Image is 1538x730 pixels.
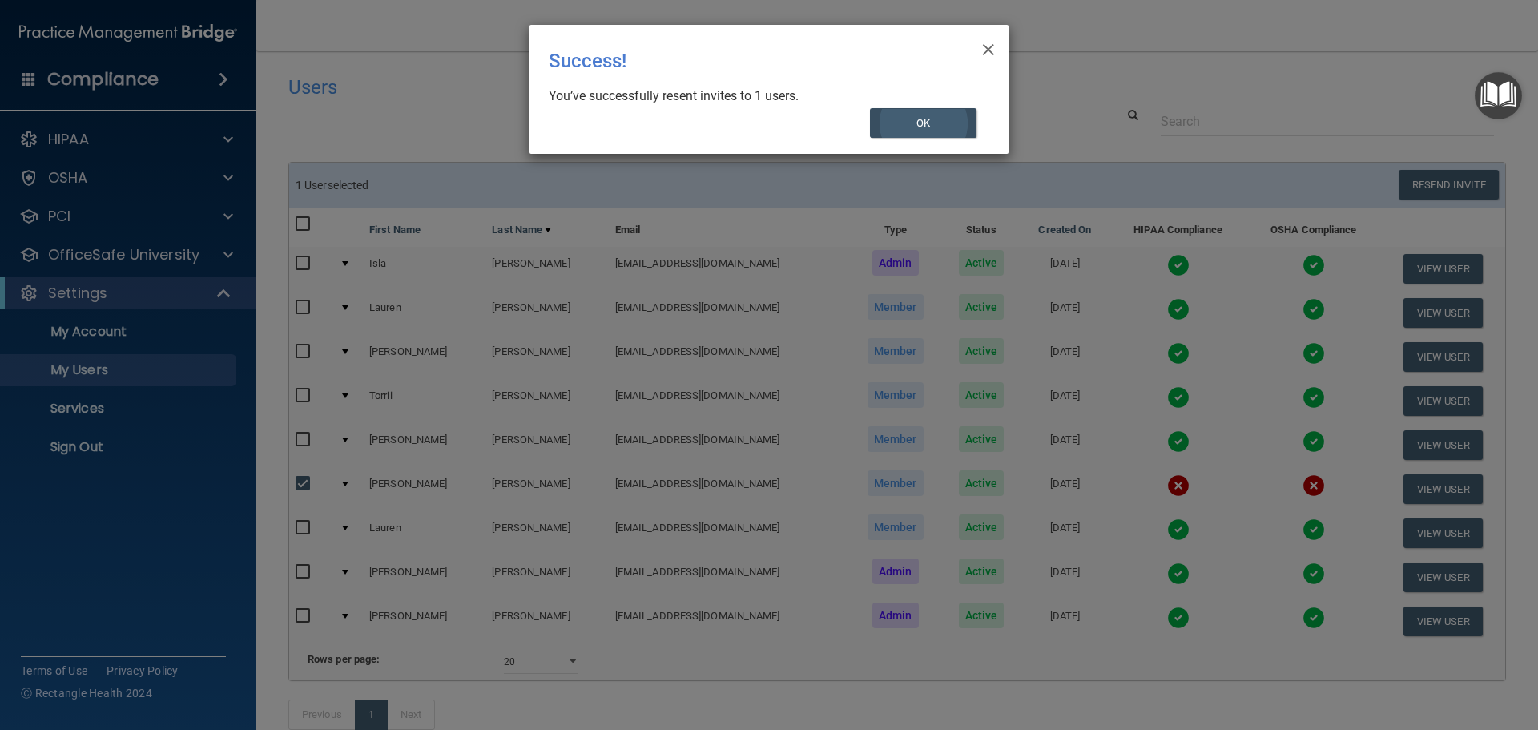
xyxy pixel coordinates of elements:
[549,38,924,84] div: Success!
[1475,72,1522,119] button: Open Resource Center
[1261,616,1519,680] iframe: Drift Widget Chat Controller
[870,108,977,138] button: OK
[981,31,996,63] span: ×
[549,87,976,105] div: You’ve successfully resent invites to 1 users.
